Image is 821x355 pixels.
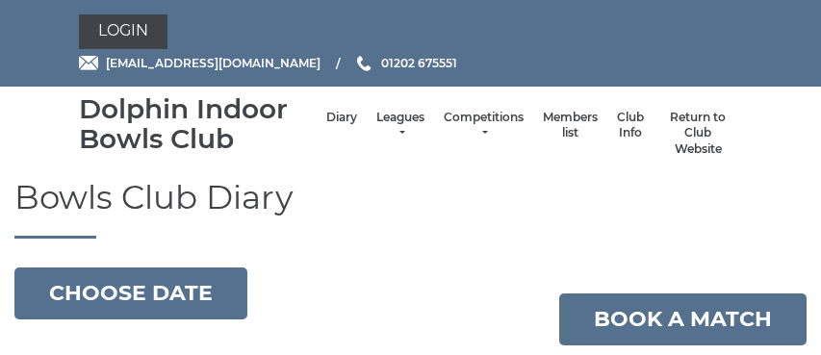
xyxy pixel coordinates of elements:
[79,14,167,49] a: Login
[543,110,598,141] a: Members list
[381,56,457,70] span: 01202 675551
[326,110,357,126] a: Diary
[444,110,524,141] a: Competitions
[559,293,807,345] a: Book a match
[354,54,457,72] a: Phone us 01202 675551
[79,94,318,154] div: Dolphin Indoor Bowls Club
[376,110,424,141] a: Leagues
[14,267,247,319] button: Choose date
[79,56,98,70] img: Email
[663,110,732,158] a: Return to Club Website
[14,180,807,238] h1: Bowls Club Diary
[106,56,321,70] span: [EMAIL_ADDRESS][DOMAIN_NAME]
[357,56,371,71] img: Phone us
[79,54,321,72] a: Email [EMAIL_ADDRESS][DOMAIN_NAME]
[617,110,644,141] a: Club Info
